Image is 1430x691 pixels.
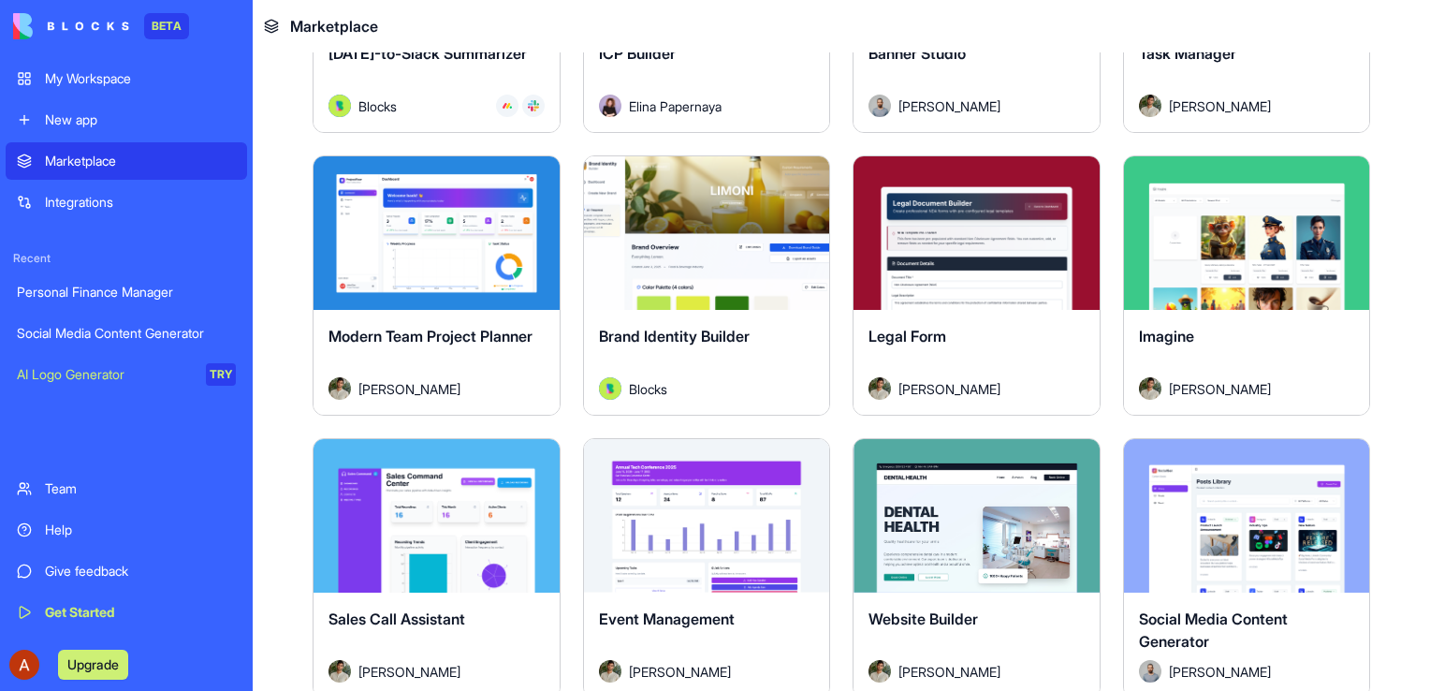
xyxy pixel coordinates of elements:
[45,603,236,622] div: Get Started
[599,95,621,117] img: Avatar
[599,44,676,63] span: ICP Builder
[207,110,315,123] div: Keywords by Traffic
[17,283,236,301] div: Personal Finance Manager
[599,377,621,400] img: Avatar
[45,193,236,212] div: Integrations
[599,660,621,683] img: Avatar
[1123,155,1371,416] a: ImagineAvatar[PERSON_NAME]
[853,155,1101,416] a: Legal FormAvatar[PERSON_NAME]
[6,511,247,549] a: Help
[45,152,236,170] div: Marketplace
[868,660,891,683] img: Avatar
[328,95,351,117] img: Avatar
[583,155,831,416] a: Brand Identity BuilderAvatarBlocks
[6,251,247,266] span: Recent
[71,110,168,123] div: Domain Overview
[868,95,891,117] img: Avatar
[6,356,247,393] a: AI Logo GeneratorTRY
[45,562,236,581] div: Give feedback
[868,377,891,400] img: Avatar
[599,610,735,628] span: Event Management
[13,13,189,39] a: BETA
[58,650,128,680] button: Upgrade
[49,49,206,64] div: Domain: [DOMAIN_NAME]
[313,155,561,416] a: Modern Team Project PlannerAvatar[PERSON_NAME]
[290,15,378,37] span: Marketplace
[6,315,247,352] a: Social Media Content Generator
[30,49,45,64] img: website_grey.svg
[45,69,236,88] div: My Workspace
[9,650,39,680] img: ACg8ocJf7e9_ihRgI-yIYN38A6L09jb-AP7xRclYYq5lXMbyF1yXLg=s96-c
[328,44,527,63] span: [DATE]-to-Slack Summarizer
[45,521,236,539] div: Help
[1169,379,1271,399] span: [PERSON_NAME]
[898,96,1000,116] span: [PERSON_NAME]
[1139,660,1161,683] img: Avatar
[45,110,236,129] div: New app
[45,479,236,498] div: Team
[6,60,247,97] a: My Workspace
[51,109,66,124] img: tab_domain_overview_orange.svg
[6,273,247,311] a: Personal Finance Manager
[6,552,247,590] a: Give feedback
[206,363,236,386] div: TRY
[502,100,513,111] img: Monday_mgmdm1.svg
[599,327,750,345] span: Brand Identity Builder
[1139,44,1236,63] span: Task Manager
[186,109,201,124] img: tab_keywords_by_traffic_grey.svg
[6,184,247,221] a: Integrations
[528,100,539,111] img: Slack_i955cf.svg
[868,327,946,345] span: Legal Form
[898,379,1000,399] span: [PERSON_NAME]
[1139,95,1161,117] img: Avatar
[629,96,722,116] span: Elina Papernaya
[358,662,460,682] span: [PERSON_NAME]
[868,610,978,628] span: Website Builder
[17,365,193,384] div: AI Logo Generator
[898,662,1000,682] span: [PERSON_NAME]
[328,327,533,345] span: Modern Team Project Planner
[6,142,247,180] a: Marketplace
[328,377,351,400] img: Avatar
[6,470,247,507] a: Team
[1139,377,1161,400] img: Avatar
[1139,610,1288,651] span: Social Media Content Generator
[30,30,45,45] img: logo_orange.svg
[13,13,129,39] img: logo
[6,594,247,631] a: Get Started
[1169,662,1271,682] span: [PERSON_NAME]
[6,101,247,139] a: New app
[1139,327,1194,345] span: Imagine
[358,379,460,399] span: [PERSON_NAME]
[52,30,92,45] div: v 4.0.25
[17,324,236,343] div: Social Media Content Generator
[358,96,397,116] span: Blocks
[629,662,731,682] span: [PERSON_NAME]
[629,379,667,399] span: Blocks
[1169,96,1271,116] span: [PERSON_NAME]
[328,610,465,628] span: Sales Call Assistant
[58,654,128,673] a: Upgrade
[868,44,966,63] span: Banner Studio
[328,660,351,683] img: Avatar
[144,13,189,39] div: BETA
